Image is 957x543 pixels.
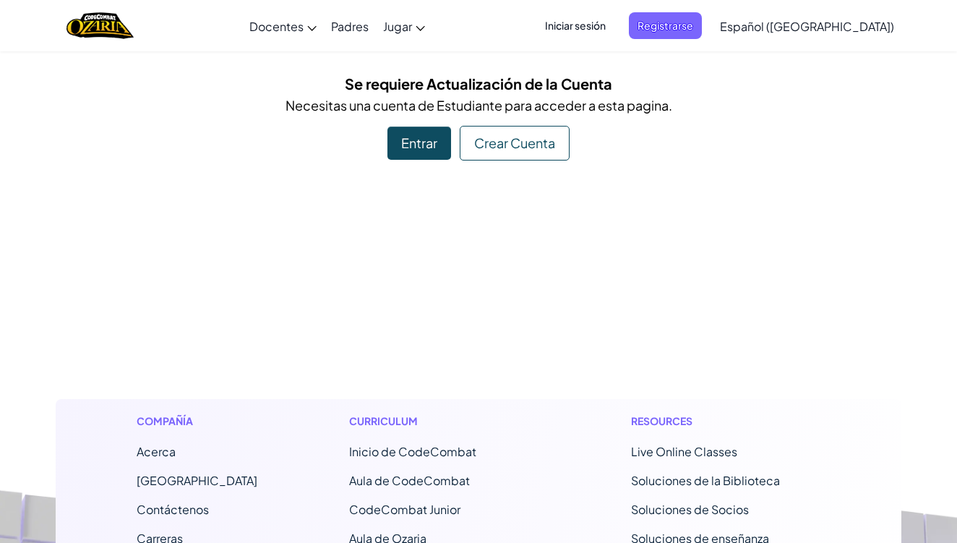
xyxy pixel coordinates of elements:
[631,502,749,517] a: Soluciones de Socios
[137,444,176,459] a: Acerca
[137,473,257,488] a: [GEOGRAPHIC_DATA]
[383,19,412,34] span: Jugar
[720,19,894,34] span: Español ([GEOGRAPHIC_DATA])
[460,126,570,161] div: Crear Cuenta
[631,473,780,488] a: Soluciones de la Biblioteca
[66,72,891,95] h5: Se requiere Actualización de la Cuenta
[376,7,432,46] a: Jugar
[137,414,257,429] h1: Compañía
[242,7,324,46] a: Docentes
[349,473,470,488] a: Aula de CodeCombat
[536,12,614,39] button: Iniciar sesión
[66,11,134,40] a: Ozaria by CodeCombat logo
[387,127,451,160] div: Entrar
[66,95,891,116] p: Necesitas una cuenta de Estudiante para acceder a esta pagina.
[629,12,702,39] button: Registrarse
[349,414,539,429] h1: Curriculum
[631,414,821,429] h1: Resources
[713,7,901,46] a: Español ([GEOGRAPHIC_DATA])
[137,502,209,517] span: Contáctenos
[66,11,134,40] img: Home
[349,502,460,517] a: CodeCombat Junior
[324,7,376,46] a: Padres
[631,444,737,459] a: Live Online Classes
[349,444,476,459] span: Inicio de CodeCombat
[249,19,304,34] span: Docentes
